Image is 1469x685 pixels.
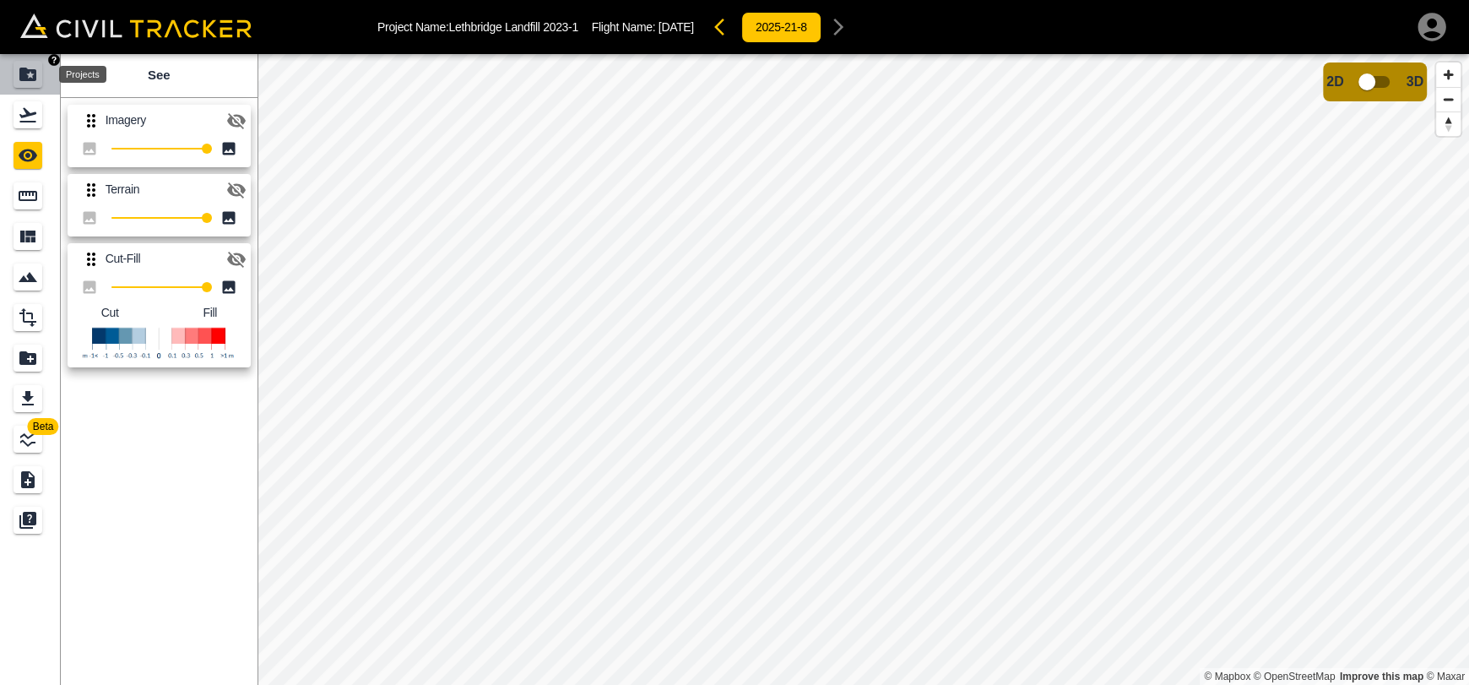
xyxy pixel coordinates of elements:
a: Maxar [1426,671,1465,682]
a: OpenStreetMap [1254,671,1336,682]
button: Zoom in [1436,63,1461,87]
span: 2D [1326,74,1343,90]
span: [DATE] [659,20,694,34]
a: Map feedback [1340,671,1423,682]
p: Project Name: Lethbridge Landfill 2023-1 [377,20,578,34]
div: Projects [59,66,106,83]
img: Civil Tracker [20,14,252,37]
button: Reset bearing to north [1436,111,1461,136]
canvas: Map [257,54,1469,685]
span: 3D [1407,74,1423,90]
p: Flight Name: [592,20,694,34]
button: Zoom out [1436,87,1461,111]
a: Mapbox [1204,671,1250,682]
button: 2025-21-8 [741,12,821,43]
